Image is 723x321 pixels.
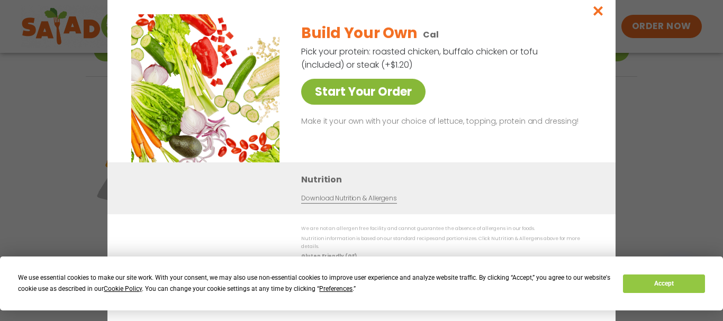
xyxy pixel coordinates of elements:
strong: Gluten Friendly (GF) [301,253,356,259]
img: Featured product photo for Build Your Own [131,14,279,162]
a: Download Nutrition & Allergens [301,194,396,204]
p: Nutrition information is based on our standard recipes and portion sizes. Click Nutrition & Aller... [301,234,594,251]
a: Start Your Order [301,79,426,105]
p: Make it your own with your choice of lettuce, topping, protein and dressing! [301,115,590,128]
p: We are not an allergen free facility and cannot guarantee the absence of allergens in our foods. [301,225,594,233]
p: Pick your protein: roasted chicken, buffalo chicken or tofu (included) or steak (+$1.20) [301,45,539,71]
button: Accept [623,274,704,293]
p: Cal [423,28,439,41]
h2: Build Your Own [301,22,417,44]
div: We use essential cookies to make our site work. With your consent, we may also use non-essential ... [18,272,610,295]
span: Preferences [319,285,353,292]
span: Cookie Policy [104,285,142,292]
h3: Nutrition [301,173,600,186]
